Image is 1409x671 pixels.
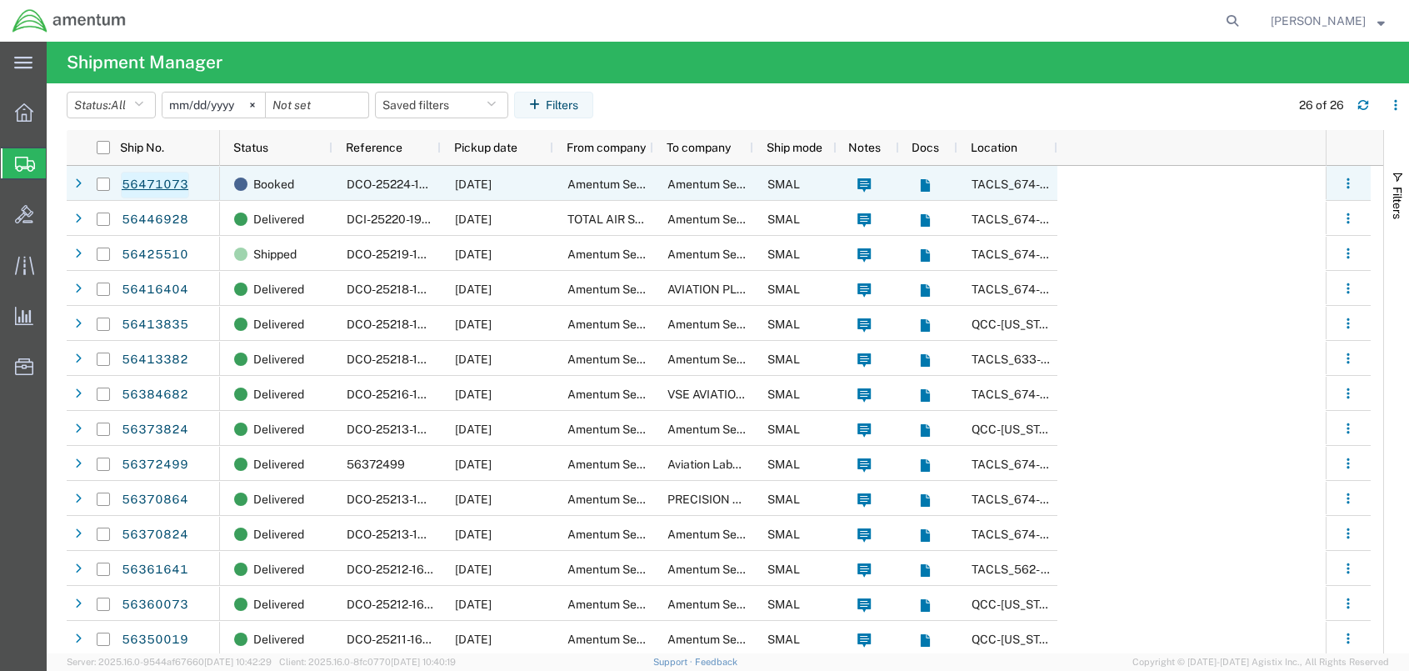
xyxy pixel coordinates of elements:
[455,493,492,506] span: 08/01/2025
[279,657,456,667] span: Client: 2025.16.0-8fc0770
[972,598,1064,611] span: QCC-Texas
[121,382,189,408] a: 56384682
[347,213,449,226] span: DCI-25220-199185
[455,598,492,611] span: 07/31/2025
[767,423,800,436] span: SMAL
[567,633,692,646] span: Amentum Services, Inc.
[972,528,1111,541] span: TACLS_674-Redstone, AL
[12,8,127,33] img: logo
[121,487,189,513] a: 56370864
[253,622,304,657] span: Delivered
[767,141,822,154] span: Ship mode
[347,353,455,366] span: DCO-25218-166453
[121,417,189,443] a: 56373824
[121,452,189,478] a: 56372499
[347,318,455,331] span: DCO-25218-166466
[204,657,272,667] span: [DATE] 10:42:29
[667,423,792,436] span: Amentum Services, Inc.
[347,178,455,191] span: DCO-25224-166707
[347,458,405,471] span: 56372499
[455,563,492,576] span: 07/31/2025
[567,528,692,541] span: Amentum Services, Inc.
[121,312,189,338] a: 56413835
[253,482,304,517] span: Delivered
[253,447,304,482] span: Delivered
[972,493,1111,506] span: TACLS_674-Redstone, AL
[767,633,800,646] span: SMAL
[972,213,1111,226] span: TACLS_674-Redstone, AL
[972,283,1111,296] span: TACLS_674-Redstone, AL
[767,318,800,331] span: SMAL
[455,283,492,296] span: 08/06/2025
[667,283,776,296] span: AVIATION PLUS INC
[567,318,692,331] span: Amentum Services, Inc.
[111,98,126,112] span: All
[121,277,189,303] a: 56416404
[253,587,304,622] span: Delivered
[767,283,800,296] span: SMAL
[1270,11,1386,31] button: [PERSON_NAME]
[695,657,737,667] a: Feedback
[347,633,447,646] span: DCO-25211-166131
[767,458,800,471] span: SMAL
[253,342,304,377] span: Delivered
[121,242,189,268] a: 56425510
[253,377,304,412] span: Delivered
[972,563,1160,576] span: TACLS_562- Des Moines
[767,248,800,261] span: SMAL
[347,283,455,296] span: DCO-25218-166490
[972,388,1111,401] span: TACLS_674-Redstone, AL
[667,248,792,261] span: Amentum Services, Inc.
[767,563,800,576] span: SMAL
[514,92,593,118] button: Filters
[253,167,294,202] span: Booked
[253,237,297,272] span: Shipped
[455,178,492,191] span: 08/12/2025
[567,493,692,506] span: Amentum Services, Inc.
[455,458,492,471] span: 08/01/2025
[567,388,692,401] span: Amentum Services, Inc.
[347,598,452,611] span: DCO-25212-166180
[121,347,189,373] a: 56413382
[667,563,792,576] span: Amentum Services, Inc.
[767,598,800,611] span: SMAL
[972,318,1064,331] span: QCC-Texas
[848,141,881,154] span: Notes
[455,528,492,541] span: 08/01/2025
[253,202,304,237] span: Delivered
[667,388,912,401] span: VSE AVIATION INC (FKA GLOBAL PARTS INC)
[253,272,304,307] span: Delivered
[120,141,164,154] span: Ship No.
[121,172,189,198] a: 56471073
[667,213,792,226] span: Amentum Services, Inc.
[972,423,1064,436] span: QCC-Texas
[653,657,695,667] a: Support
[667,178,792,191] span: Amentum Services, Inc.
[567,283,692,296] span: Amentum Services, Inc.
[767,388,800,401] span: SMAL
[972,353,1260,366] span: TACLS_633-McGuire, NJ
[567,213,707,226] span: TOTAL AIR SERVICES INC
[391,657,456,667] span: [DATE] 10:40:19
[347,493,452,506] span: DCO-25213-166222
[767,528,800,541] span: SMAL
[347,423,454,436] span: DCO-25213-166248
[567,178,692,191] span: Amentum Services, Inc.
[455,318,492,331] span: 08/06/2025
[67,657,272,667] span: Server: 2025.16.0-9544af67660
[162,93,265,118] input: Not set
[454,141,517,154] span: Pickup date
[567,598,692,611] span: Amentum Services, Inc.
[667,528,792,541] span: Amentum Services, Inc.
[455,248,492,261] span: 08/07/2025
[912,141,939,154] span: Docs
[667,318,792,331] span: Amentum Services, Inc.
[972,458,1111,471] span: TACLS_674-Redstone, AL
[375,92,508,118] button: Saved filters
[667,353,792,366] span: Amentum Services, Inc.
[121,557,189,583] a: 56361641
[253,552,304,587] span: Delivered
[972,248,1111,261] span: TACLS_674-Redstone, AL
[667,458,780,471] span: Aviation Laboratories
[567,563,692,576] span: Amentum Services, Inc.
